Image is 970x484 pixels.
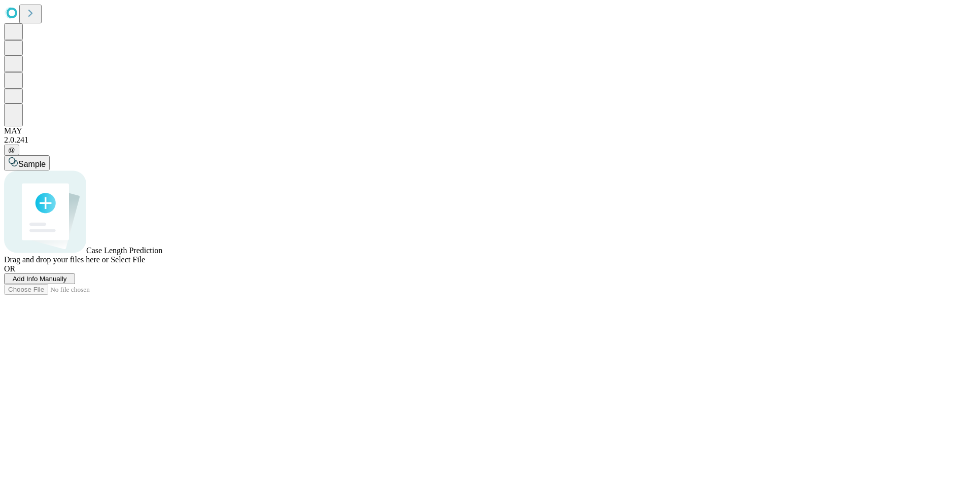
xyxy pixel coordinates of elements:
div: 2.0.241 [4,135,966,145]
span: Case Length Prediction [86,246,162,255]
span: Drag and drop your files here or [4,255,109,264]
span: Add Info Manually [13,275,67,283]
span: @ [8,146,15,154]
span: Sample [18,160,46,168]
div: MAY [4,126,966,135]
button: Add Info Manually [4,273,75,284]
span: Select File [111,255,145,264]
span: OR [4,264,15,273]
button: Sample [4,155,50,170]
button: @ [4,145,19,155]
